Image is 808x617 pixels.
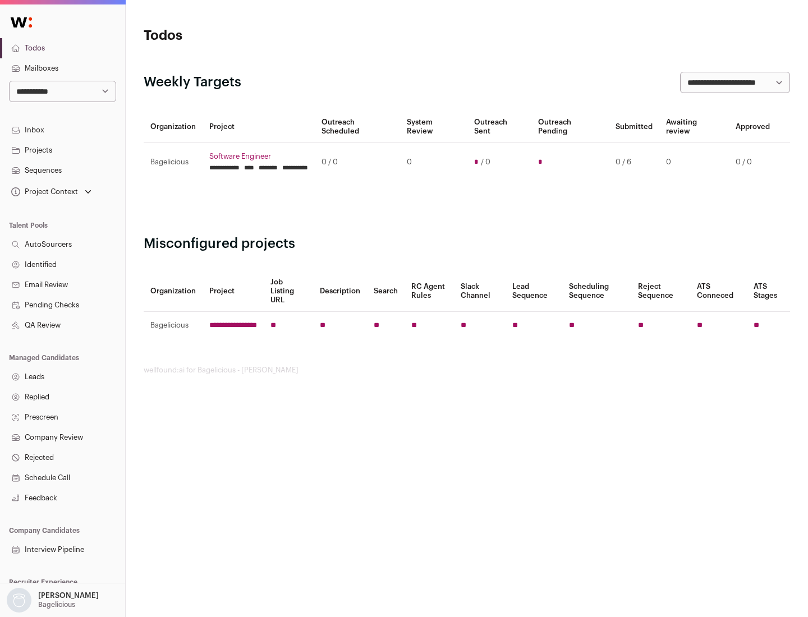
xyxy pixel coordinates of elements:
img: nopic.png [7,588,31,613]
th: ATS Conneced [690,271,746,312]
td: 0 / 6 [609,143,659,182]
th: Outreach Scheduled [315,111,400,143]
button: Open dropdown [4,588,101,613]
th: Project [203,111,315,143]
img: Wellfound [4,11,38,34]
th: Description [313,271,367,312]
th: Organization [144,271,203,312]
th: Submitted [609,111,659,143]
p: Bagelicious [38,600,75,609]
th: RC Agent Rules [405,271,453,312]
td: Bagelicious [144,312,203,339]
p: [PERSON_NAME] [38,591,99,600]
td: 0 [659,143,729,182]
th: Project [203,271,264,312]
h2: Misconfigured projects [144,235,790,253]
th: Organization [144,111,203,143]
th: Reject Sequence [631,271,691,312]
th: Outreach Pending [531,111,608,143]
td: 0 / 0 [315,143,400,182]
h1: Todos [144,27,359,45]
th: System Review [400,111,467,143]
th: Job Listing URL [264,271,313,312]
th: Outreach Sent [467,111,532,143]
th: Awaiting review [659,111,729,143]
h2: Weekly Targets [144,73,241,91]
th: Slack Channel [454,271,506,312]
button: Open dropdown [9,184,94,200]
td: Bagelicious [144,143,203,182]
a: Software Engineer [209,152,308,161]
th: Scheduling Sequence [562,271,631,312]
td: 0 / 0 [729,143,777,182]
th: Approved [729,111,777,143]
td: 0 [400,143,467,182]
th: Search [367,271,405,312]
th: ATS Stages [747,271,790,312]
span: / 0 [481,158,490,167]
footer: wellfound:ai for Bagelicious - [PERSON_NAME] [144,366,790,375]
th: Lead Sequence [506,271,562,312]
div: Project Context [9,187,78,196]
